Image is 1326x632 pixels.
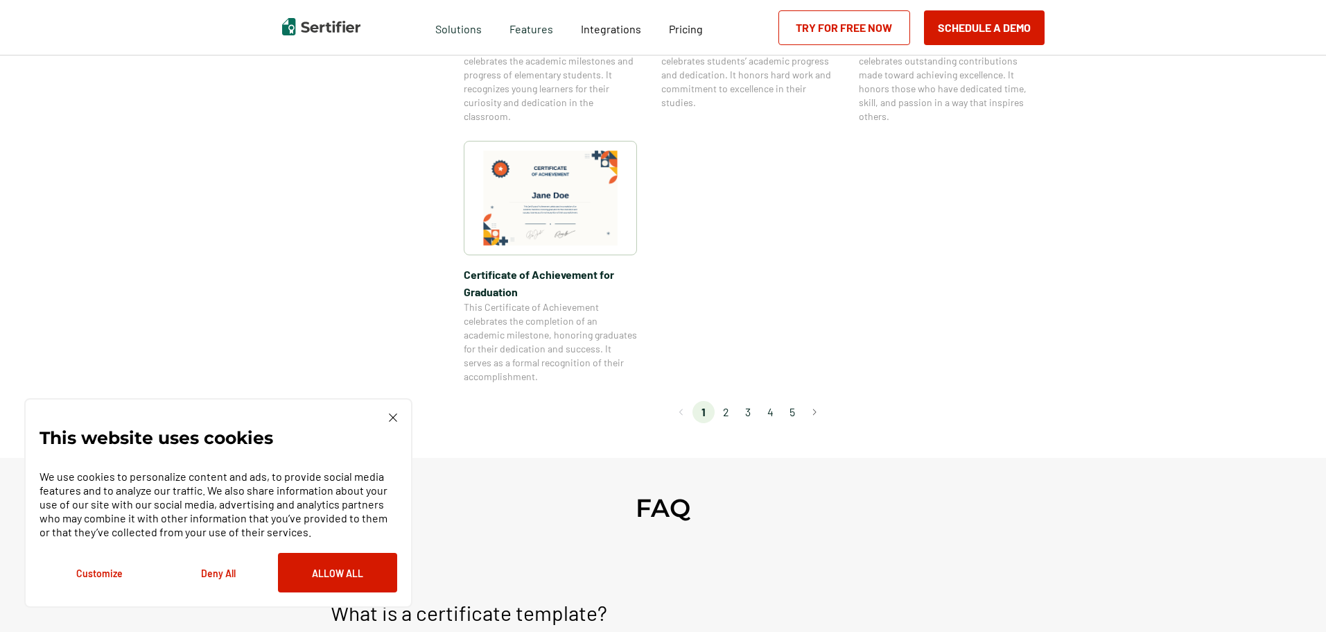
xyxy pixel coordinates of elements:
[282,18,360,35] img: Sertifier | Digital Credentialing Platform
[803,401,826,423] button: Go to next page
[737,401,759,423] li: page 3
[692,401,715,423] li: page 1
[669,22,703,35] span: Pricing
[435,19,482,36] span: Solutions
[581,19,641,36] a: Integrations
[859,40,1032,123] span: This Olympic Certificate of Appreciation celebrates outstanding contributions made toward achievi...
[759,401,781,423] li: page 4
[778,10,910,45] a: Try for Free Now
[483,151,618,246] img: Certificate of Achievement for Graduation
[40,553,159,592] button: Customize
[661,40,835,110] span: This Certificate of Achievement celebrates students’ academic progress and dedication. It honors ...
[781,401,803,423] li: page 5
[389,413,397,422] img: Cookie Popup Close
[331,596,607,629] p: What is a certificate template?
[464,300,637,384] span: This Certificate of Achievement celebrates the completion of an academic milestone, honoring grad...
[581,22,641,35] span: Integrations
[636,493,690,523] h2: FAQ
[715,401,737,423] li: page 2
[670,401,692,423] button: Go to previous page
[509,19,553,36] span: Features
[40,470,397,539] p: We use cookies to personalize content and ads, to provide social media features and to analyze ou...
[464,266,637,300] span: Certificate of Achievement for Graduation
[669,19,703,36] a: Pricing
[159,553,278,592] button: Deny All
[464,40,637,123] span: This Certificate of Achievement celebrates the academic milestones and progress of elementary stu...
[924,10,1045,45] button: Schedule a Demo
[40,431,273,445] p: This website uses cookies
[464,141,637,384] a: Certificate of Achievement for GraduationCertificate of Achievement for GraduationThis Certificat...
[278,553,397,592] button: Allow All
